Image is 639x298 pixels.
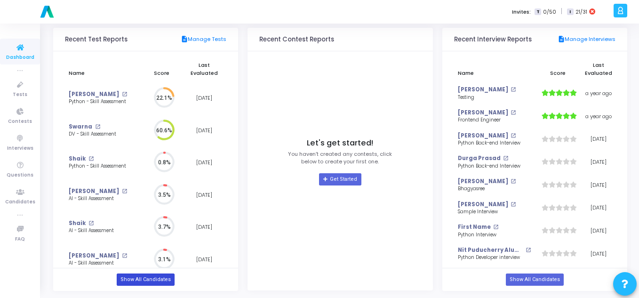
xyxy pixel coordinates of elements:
[182,243,226,276] td: [DATE]
[8,118,32,126] span: Contests
[458,86,508,94] a: [PERSON_NAME]
[526,248,531,253] mat-icon: open_in_new
[5,198,35,206] span: Candidates
[458,177,508,185] a: [PERSON_NAME]
[511,202,516,207] mat-icon: open_in_new
[15,235,25,243] span: FAQ
[182,211,226,243] td: [DATE]
[69,227,137,234] div: AI - Skill Assessment
[458,94,531,101] div: Testing
[458,223,491,231] a: First Name
[581,196,616,219] td: [DATE]
[69,219,86,227] a: Shaik
[561,7,562,16] span: |
[69,123,92,131] a: Swarna
[69,187,119,195] a: [PERSON_NAME]
[69,155,86,163] a: Shaik
[581,151,616,174] td: [DATE]
[458,209,531,216] div: Sample Interview
[511,110,516,115] mat-icon: open_in_new
[458,117,531,124] div: Frontend Engineer
[581,56,616,82] th: Last Evaluated
[581,242,616,266] td: [DATE]
[581,174,616,197] td: [DATE]
[575,8,587,16] span: 21/31
[88,156,94,161] mat-icon: open_in_new
[558,35,565,44] mat-icon: description
[458,254,531,261] div: Python Developer interview
[69,90,119,98] a: [PERSON_NAME]
[458,109,508,117] a: [PERSON_NAME]
[307,138,373,148] h4: Let's get started!
[458,163,531,170] div: Python Back-end Interview
[458,201,508,209] a: [PERSON_NAME]
[259,36,334,43] h3: Recent Contest Reports
[182,179,226,211] td: [DATE]
[13,91,27,99] span: Tests
[7,145,33,153] span: Interviews
[141,56,182,82] th: Score
[458,154,501,162] a: Durga Prasad
[543,8,556,16] span: 0/50
[458,232,531,239] div: Python Interview
[117,274,175,286] a: Show All Candidates
[38,2,56,21] img: logo
[511,179,516,184] mat-icon: open_in_new
[182,146,226,179] td: [DATE]
[65,56,141,82] th: Name
[581,128,616,151] td: [DATE]
[181,35,188,44] mat-icon: description
[69,252,119,260] a: [PERSON_NAME]
[288,150,392,166] p: You haven’t created any contests, click below to create your first one.
[567,8,573,16] span: I
[181,35,226,44] a: Manage Tests
[458,140,531,147] div: Python Back-end Interview
[535,8,541,16] span: T
[69,131,137,138] div: DV - Skill Assessment
[511,87,516,92] mat-icon: open_in_new
[506,274,564,286] a: Show All Candidates
[535,56,581,82] th: Score
[454,36,532,43] h3: Recent Interview Reports
[581,105,616,128] td: a year ago
[122,92,127,97] mat-icon: open_in_new
[6,54,34,62] span: Dashboard
[122,189,127,194] mat-icon: open_in_new
[69,98,137,105] div: Python - Skill Assessment
[458,185,531,193] div: Bhagyasree
[182,82,226,114] td: [DATE]
[512,8,531,16] label: Invites:
[95,124,100,129] mat-icon: open_in_new
[581,82,616,105] td: a year ago
[65,36,128,43] h3: Recent Test Reports
[182,114,226,147] td: [DATE]
[454,56,535,82] th: Name
[7,171,33,179] span: Questions
[558,35,615,44] a: Manage Interviews
[319,173,361,185] a: Get Started
[458,132,508,140] a: [PERSON_NAME]
[493,225,498,230] mat-icon: open_in_new
[581,219,616,242] td: [DATE]
[69,260,137,267] div: AI - Skill Assessment
[122,253,127,258] mat-icon: open_in_new
[69,163,137,170] div: Python - Skill Assessment
[182,56,226,82] th: Last Evaluated
[511,133,516,138] mat-icon: open_in_new
[458,246,523,254] a: Nit Puducherry Alumni Association Karaikal
[88,221,94,226] mat-icon: open_in_new
[69,195,137,202] div: AI - Skill Assessment
[503,156,508,161] mat-icon: open_in_new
